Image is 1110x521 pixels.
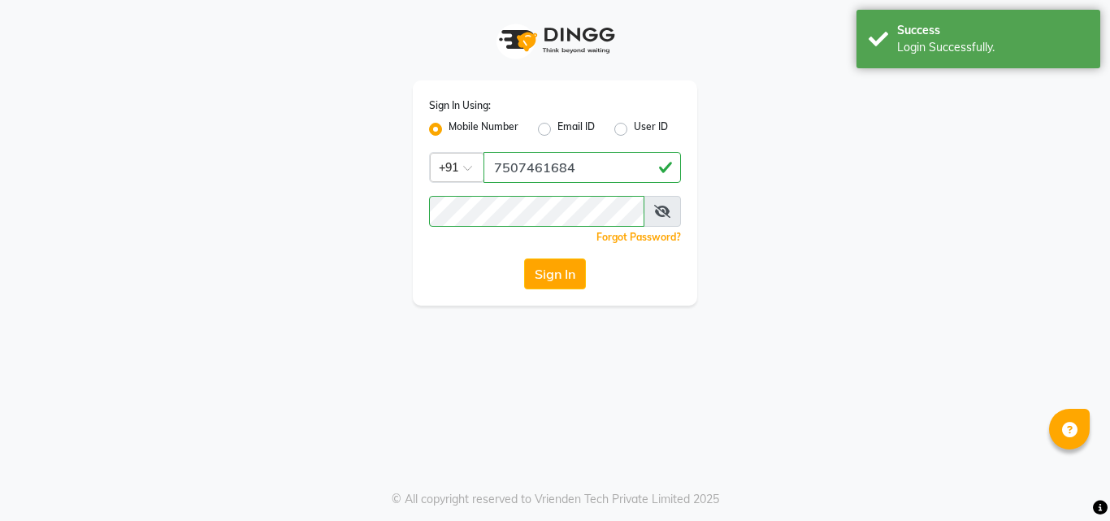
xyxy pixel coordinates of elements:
input: Username [483,152,681,183]
button: Sign In [524,258,586,289]
a: Forgot Password? [596,231,681,243]
label: Mobile Number [449,119,518,139]
label: User ID [634,119,668,139]
label: Email ID [557,119,595,139]
img: logo1.svg [490,16,620,64]
label: Sign In Using: [429,98,491,113]
div: Success [897,22,1088,39]
input: Username [429,196,644,227]
div: Login Successfully. [897,39,1088,56]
